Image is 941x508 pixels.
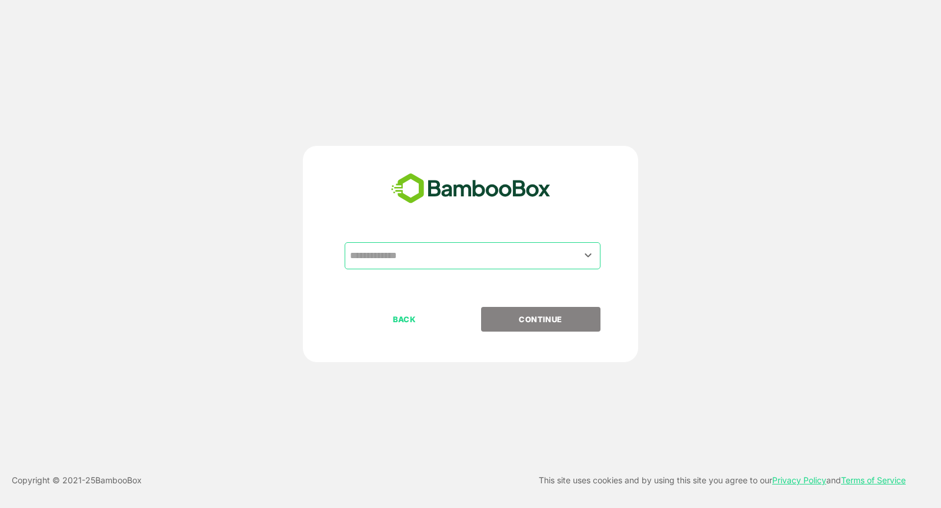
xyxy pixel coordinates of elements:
p: This site uses cookies and by using this site you agree to our and [539,473,906,487]
button: Open [580,248,596,263]
img: bamboobox [385,169,557,208]
a: Privacy Policy [772,475,826,485]
p: CONTINUE [482,313,599,326]
button: BACK [345,307,464,332]
button: CONTINUE [481,307,600,332]
a: Terms of Service [841,475,906,485]
p: Copyright © 2021- 25 BambooBox [12,473,142,487]
p: BACK [346,313,463,326]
